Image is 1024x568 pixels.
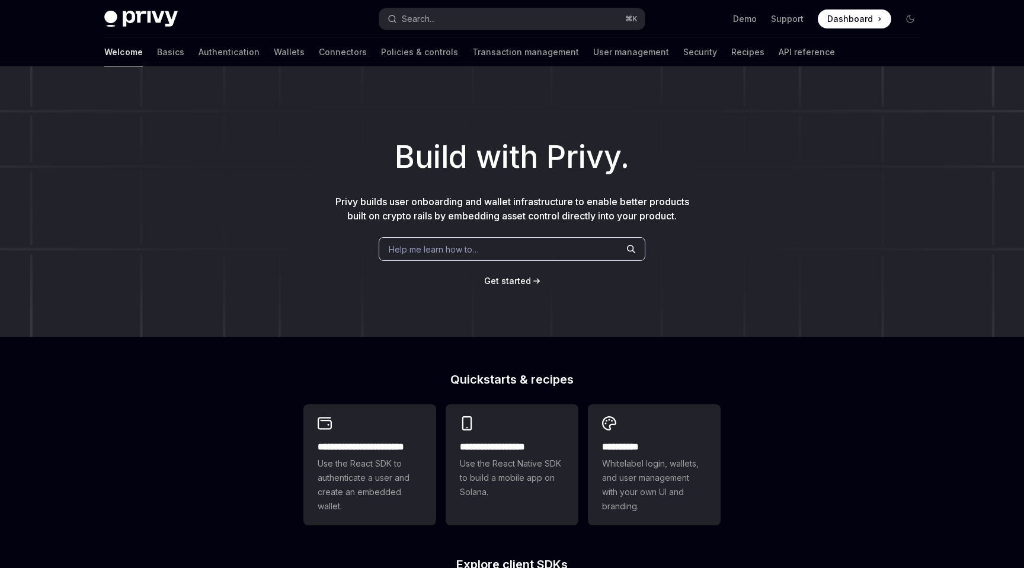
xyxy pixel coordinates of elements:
[19,134,1005,180] h1: Build with Privy.
[602,457,706,513] span: Whitelabel login, wallets, and user management with your own UI and branding.
[460,457,564,499] span: Use the React Native SDK to build a mobile app on Solana.
[827,13,873,25] span: Dashboard
[402,12,435,26] div: Search...
[303,374,721,385] h2: Quickstarts & recipes
[157,38,184,66] a: Basics
[683,38,717,66] a: Security
[901,9,920,28] button: Toggle dark mode
[484,275,531,287] a: Get started
[381,38,458,66] a: Policies & controls
[389,243,479,256] span: Help me learn how to…
[588,404,721,525] a: **** *****Whitelabel login, wallets, and user management with your own UI and branding.
[593,38,669,66] a: User management
[484,276,531,286] span: Get started
[733,13,757,25] a: Demo
[319,38,367,66] a: Connectors
[625,14,638,24] span: ⌘ K
[274,38,305,66] a: Wallets
[199,38,260,66] a: Authentication
[335,196,689,222] span: Privy builds user onboarding and wallet infrastructure to enable better products built on crypto ...
[771,13,804,25] a: Support
[472,38,579,66] a: Transaction management
[379,8,645,30] button: Search...⌘K
[779,38,835,66] a: API reference
[104,11,178,27] img: dark logo
[104,38,143,66] a: Welcome
[731,38,764,66] a: Recipes
[818,9,891,28] a: Dashboard
[446,404,578,525] a: **** **** **** ***Use the React Native SDK to build a mobile app on Solana.
[318,457,422,513] span: Use the React SDK to authenticate a user and create an embedded wallet.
